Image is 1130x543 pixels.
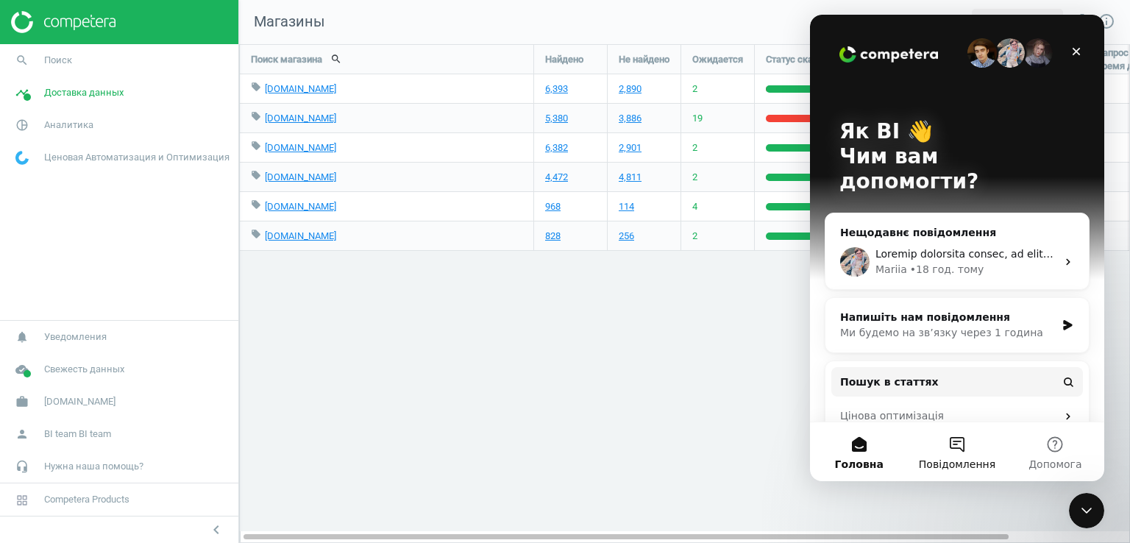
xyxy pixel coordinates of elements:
button: chevron_left [198,520,235,539]
a: 968 [545,200,561,213]
img: ajHJNr6hYgQAAAAASUVORK5CYII= [11,11,116,33]
span: Уведомления [44,330,107,344]
a: 2,901 [619,141,642,155]
span: Ожидается [692,53,743,66]
a: 6,382 [545,141,568,155]
span: 2 [692,82,697,96]
i: person [8,420,36,448]
i: local_offer [251,111,261,121]
span: 2 [692,230,697,243]
i: search [8,46,36,74]
button: add_circle_outlineДобавить [972,9,1063,35]
i: pie_chart_outlined [8,111,36,139]
iframe: Intercom live chat [810,15,1104,481]
span: Свежесть данных [44,363,124,376]
span: Ценовая Автоматизация и Оптимизация [44,151,230,164]
i: local_offer [251,229,261,239]
span: Доставка данных [44,86,124,99]
a: [DOMAIN_NAME] [265,142,336,153]
i: headset_mic [8,452,36,480]
i: cloud_done [8,355,36,383]
span: Нужна наша помощь? [44,460,143,473]
span: Не найдено [619,53,669,66]
span: 2 [692,141,697,155]
img: wGWNvw8QSZomAAAAABJRU5ErkJggg== [15,151,29,165]
span: 4 [692,200,697,213]
a: 4,811 [619,171,642,184]
a: 2,890 [619,82,642,96]
button: search [322,46,350,71]
i: info_outline [1098,13,1115,30]
a: 3,886 [619,112,642,125]
span: Поиск [44,54,72,67]
iframe: Intercom live chat [1069,493,1104,528]
i: settings [1073,13,1091,30]
span: [DOMAIN_NAME] [44,395,116,408]
i: notifications [8,323,36,351]
span: Competera Products [44,493,129,506]
a: [DOMAIN_NAME] [265,201,336,212]
span: Аналитика [44,118,93,132]
i: local_offer [251,141,261,151]
span: 19 [692,112,703,125]
i: local_offer [251,82,261,92]
a: 5,380 [545,112,568,125]
span: Статус сканирования [766,53,859,66]
button: settings [1067,6,1098,38]
a: [DOMAIN_NAME] [265,171,336,182]
a: [DOMAIN_NAME] [265,230,336,241]
span: Найдено [545,53,583,66]
i: local_offer [251,170,261,180]
span: BI team BI team [44,427,111,441]
i: chevron_left [207,521,225,539]
i: local_offer [251,199,261,210]
a: 256 [619,230,634,243]
a: [DOMAIN_NAME] [265,83,336,94]
div: Поиск магазина [240,45,533,74]
a: 4,472 [545,171,568,184]
a: [DOMAIN_NAME] [265,113,336,124]
a: 114 [619,200,634,213]
i: timeline [8,79,36,107]
span: Магазины [239,12,325,32]
a: info_outline [1098,13,1115,32]
a: 6,393 [545,82,568,96]
span: 2 [692,171,697,184]
a: 828 [545,230,561,243]
i: work [8,388,36,416]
